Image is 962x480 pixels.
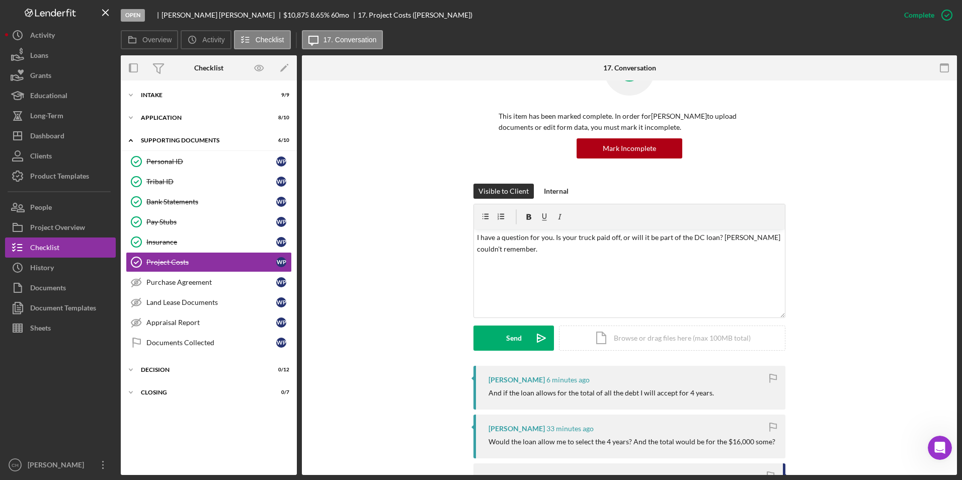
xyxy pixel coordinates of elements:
button: Mark Incomplete [577,138,682,158]
a: Appraisal ReportWP [126,312,292,333]
div: 17. Project Costs ([PERSON_NAME]) [358,11,472,19]
button: History [5,258,116,278]
div: Document Templates [30,298,96,321]
button: Clients [5,146,116,166]
button: Checklist [234,30,291,49]
a: Bank StatementsWP [126,192,292,212]
div: Pay Stubs [146,218,276,226]
button: CH[PERSON_NAME] [5,455,116,475]
div: Intake [141,92,264,98]
a: Pay StubsWP [126,212,292,232]
div: Application [141,115,264,121]
a: Document Templates [5,298,116,318]
div: 8.65 % [310,11,330,19]
button: Dashboard [5,126,116,146]
time: 2025-09-25 19:40 [546,425,594,433]
div: 0 / 7 [271,389,289,395]
button: Product Templates [5,166,116,186]
div: W P [276,317,286,328]
div: Send [506,326,522,351]
div: Documents Collected [146,339,276,347]
div: 8 / 10 [271,115,289,121]
div: Activity [30,25,55,48]
div: Open [121,9,145,22]
div: 60 mo [331,11,349,19]
a: Tribal IDWP [126,172,292,192]
div: Visible to Client [478,184,529,199]
div: Checklist [30,237,59,260]
div: Complete [904,5,934,25]
div: Decision [141,367,264,373]
label: Checklist [256,36,284,44]
text: CH [12,462,19,468]
iframe: Intercom live chat [928,436,952,460]
div: [PERSON_NAME] [PERSON_NAME] [162,11,283,19]
div: Appraisal Report [146,318,276,327]
button: Documents [5,278,116,298]
div: W P [276,257,286,267]
div: Internal [544,184,569,199]
label: 17. Conversation [324,36,377,44]
div: History [30,258,54,280]
button: 17. Conversation [302,30,383,49]
div: Bank Statements [146,198,276,206]
div: [PERSON_NAME] [25,455,91,477]
button: Loans [5,45,116,65]
label: Overview [142,36,172,44]
div: W P [276,237,286,247]
div: Closing [141,389,264,395]
button: Long-Term [5,106,116,126]
button: Complete [894,5,957,25]
div: Educational [30,86,67,108]
div: W P [276,197,286,207]
button: Grants [5,65,116,86]
a: InsuranceWP [126,232,292,252]
div: Dashboard [30,126,64,148]
div: Clients [30,146,52,169]
a: Activity [5,25,116,45]
button: Send [473,326,554,351]
div: W P [276,177,286,187]
div: And if the loan allows for the total of all the debt I will accept for 4 years. [489,389,714,397]
button: Overview [121,30,178,49]
div: Grants [30,65,51,88]
p: I have a question for you. Is your truck paid off, or will it be part of the DC loan? [PERSON_NAM... [477,232,782,255]
p: This item has been marked complete. In order for [PERSON_NAME] to upload documents or edit form d... [499,111,760,133]
a: Land Lease DocumentsWP [126,292,292,312]
div: Mark Incomplete [603,138,656,158]
button: Sheets [5,318,116,338]
div: W P [276,156,286,167]
a: Documents CollectedWP [126,333,292,353]
div: 17. Conversation [603,64,656,72]
a: Checklist [5,237,116,258]
div: Documents [30,278,66,300]
button: Activity [181,30,231,49]
a: Personal IDWP [126,151,292,172]
div: W P [276,277,286,287]
div: [PERSON_NAME] [489,376,545,384]
div: Loans [30,45,48,68]
div: People [30,197,52,220]
div: 0 / 12 [271,367,289,373]
div: Supporting Documents [141,137,264,143]
div: Checklist [194,64,223,72]
div: W P [276,338,286,348]
div: Tribal ID [146,178,276,186]
div: Long-Term [30,106,63,128]
a: Purchase AgreementWP [126,272,292,292]
a: People [5,197,116,217]
div: W P [276,217,286,227]
div: Product Templates [30,166,89,189]
a: Project CostsWP [126,252,292,272]
button: Visible to Client [473,184,534,199]
button: Educational [5,86,116,106]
